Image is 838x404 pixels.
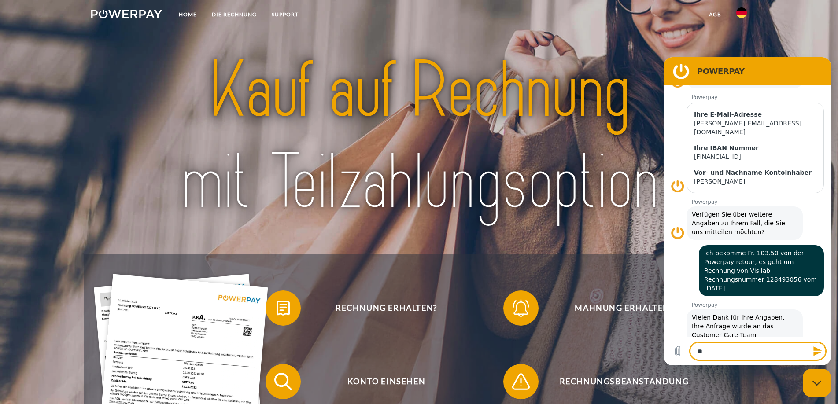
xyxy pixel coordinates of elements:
img: logo-powerpay-white.svg [91,10,162,18]
img: qb_search.svg [272,371,294,393]
a: Home [171,7,204,22]
iframe: Schaltfläche zum Öffnen des Messaging-Fensters; Konversation läuft [803,369,831,397]
img: title-powerpay_de.svg [124,40,714,233]
img: qb_warning.svg [510,371,532,393]
span: Mahnung erhalten? [516,290,732,326]
img: qb_bill.svg [272,297,294,319]
span: Konto einsehen [278,364,494,399]
span: Rechnungsbeanstandung [516,364,732,399]
img: qb_bell.svg [510,297,532,319]
a: SUPPORT [264,7,306,22]
a: DIE RECHNUNG [204,7,264,22]
button: Datei hochladen [5,285,23,303]
button: Rechnungsbeanstandung [503,364,732,399]
button: Nachricht senden [144,285,162,303]
a: agb [701,7,729,22]
span: Vielen Dank für Ihre Angaben. Ihre Anfrage wurde an das Customer Care Team weitergeleitet. Sie so... [28,257,133,316]
button: Rechnung erhalten? [266,290,495,326]
iframe: Messaging-Fenster [664,57,831,365]
img: de [736,7,747,18]
span: Rechnung erhalten? [278,290,494,326]
button: Mahnung erhalten? [503,290,732,326]
button: Konto einsehen [266,364,495,399]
